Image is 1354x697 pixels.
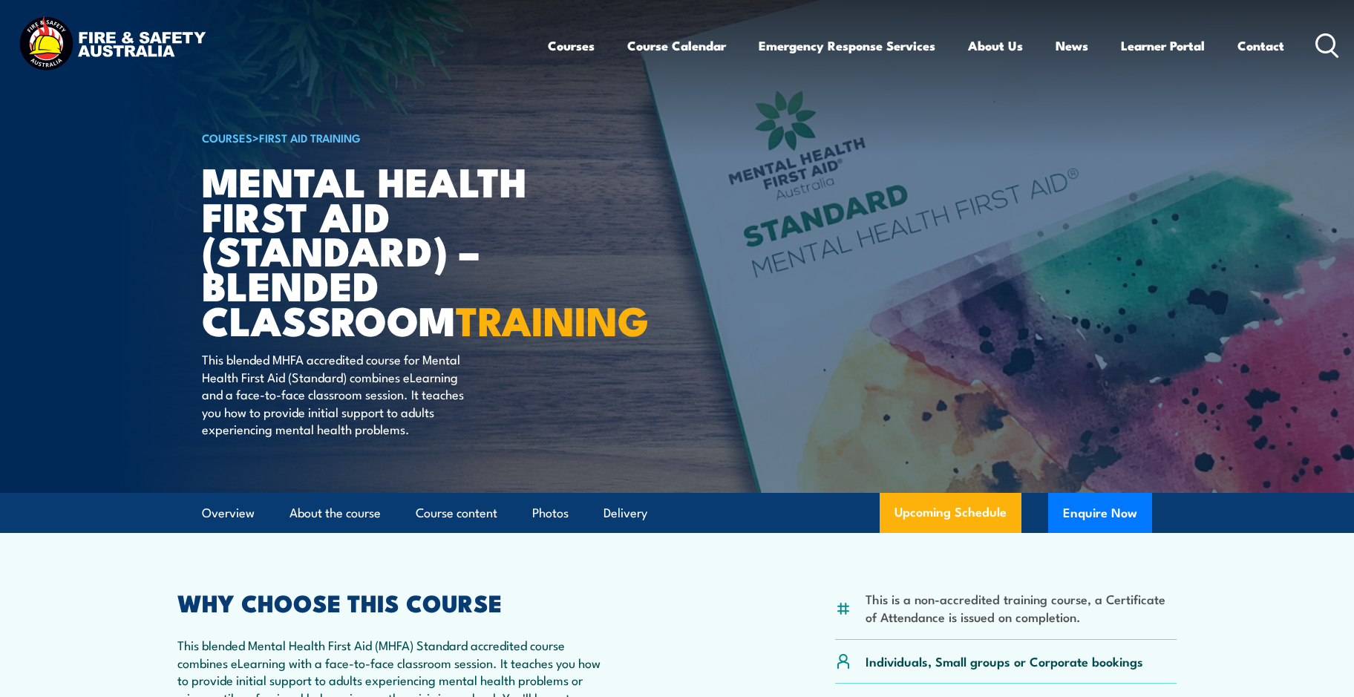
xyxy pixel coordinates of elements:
[1048,493,1152,533] button: Enquire Now
[202,128,569,146] h6: >
[866,590,1177,625] li: This is a non-accredited training course, a Certificate of Attendance is issued on completion.
[202,129,252,145] a: COURSES
[604,494,647,533] a: Delivery
[1056,26,1088,65] a: News
[290,494,381,533] a: About the course
[1237,26,1284,65] a: Contact
[548,26,595,65] a: Courses
[456,288,649,350] strong: TRAINING
[259,129,361,145] a: First Aid Training
[416,494,497,533] a: Course content
[627,26,726,65] a: Course Calendar
[202,350,473,437] p: This blended MHFA accredited course for Mental Health First Aid (Standard) combines eLearning and...
[202,494,255,533] a: Overview
[866,652,1143,670] p: Individuals, Small groups or Corporate bookings
[202,163,569,337] h1: Mental Health First Aid (Standard) – Blended Classroom
[532,494,569,533] a: Photos
[177,592,611,612] h2: WHY CHOOSE THIS COURSE
[759,26,935,65] a: Emergency Response Services
[968,26,1023,65] a: About Us
[1121,26,1205,65] a: Learner Portal
[880,493,1021,533] a: Upcoming Schedule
